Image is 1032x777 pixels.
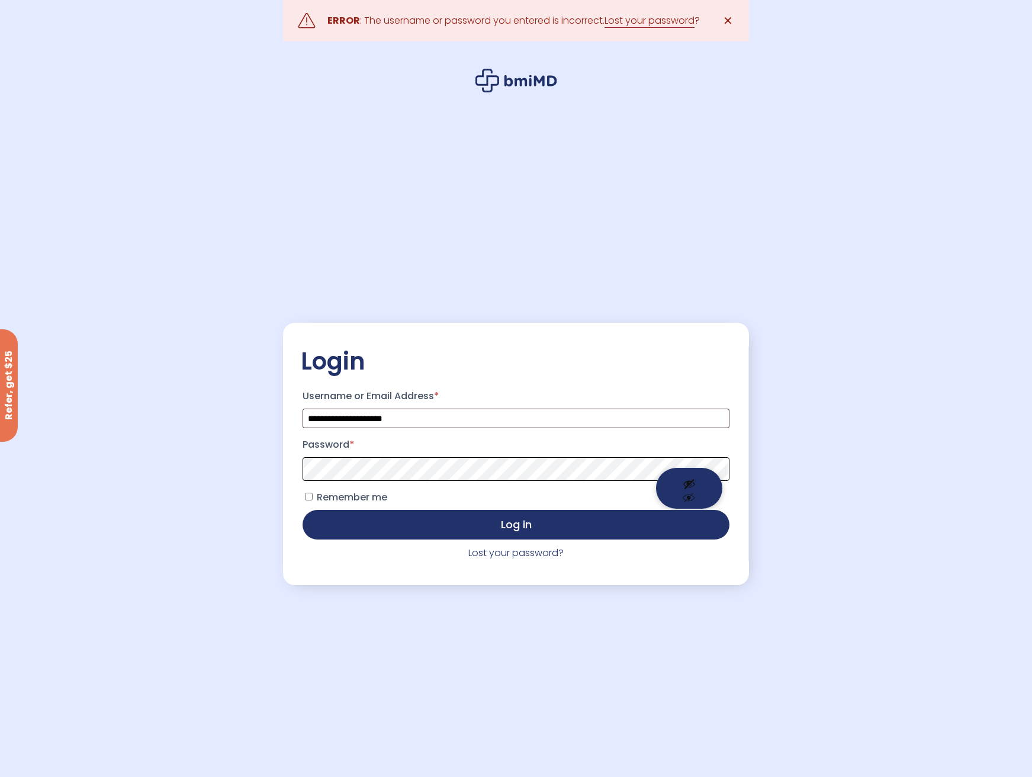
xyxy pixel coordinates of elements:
a: Lost your password [605,14,695,28]
a: Lost your password? [468,546,564,560]
div: : The username or password you entered is incorrect. ? [327,12,700,29]
h2: Login [301,346,731,376]
button: Show password [656,468,722,509]
input: Remember me [305,493,313,500]
label: Username or Email Address [303,387,729,406]
a: ✕ [716,9,740,33]
span: ✕ [723,12,733,29]
label: Password [303,435,729,454]
strong: ERROR [327,14,360,27]
button: Log in [303,510,729,540]
span: Remember me [317,490,387,504]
